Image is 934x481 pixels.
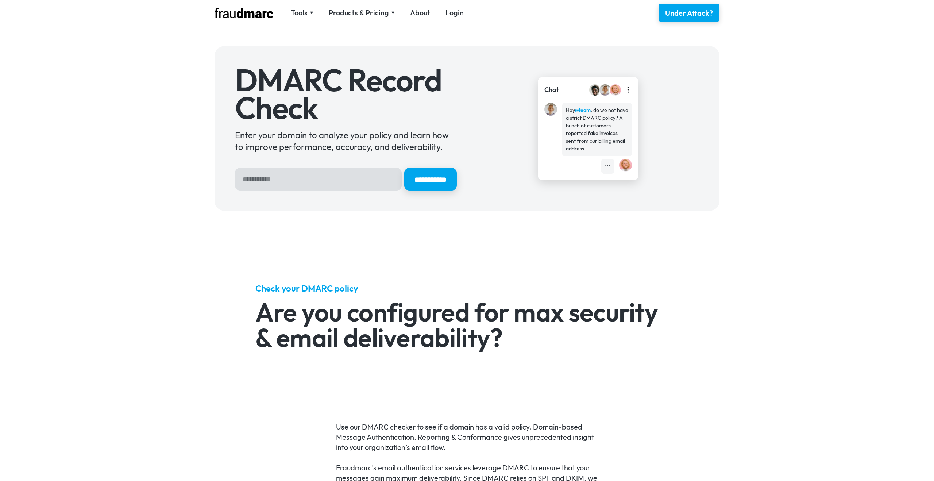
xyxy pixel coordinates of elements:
a: Under Attack? [659,4,719,22]
div: Hey , do we not have a strict DMARC policy? A bunch of customers reported fake invoices sent from... [566,107,628,153]
h2: Are you configured for max security & email deliverability? [255,299,679,350]
div: Products & Pricing [329,8,395,18]
h1: DMARC Record Check [235,66,457,122]
div: Enter your domain to analyze your policy and learn how to improve performance, accuracy, and deli... [235,129,457,153]
div: Chat [544,85,559,95]
p: Use our DMARC checker to see if a domain has a valid policy. Domain-based Message Authentication,... [336,422,598,453]
h5: Check your DMARC policy [255,282,679,294]
div: Under Attack? [665,8,713,18]
form: Hero Sign Up Form [235,168,457,191]
div: Products & Pricing [329,8,389,18]
div: Tools [291,8,313,18]
a: Login [445,8,464,18]
div: Tools [291,8,308,18]
div: ••• [605,162,610,170]
a: About [410,8,430,18]
strong: @team [575,107,591,113]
